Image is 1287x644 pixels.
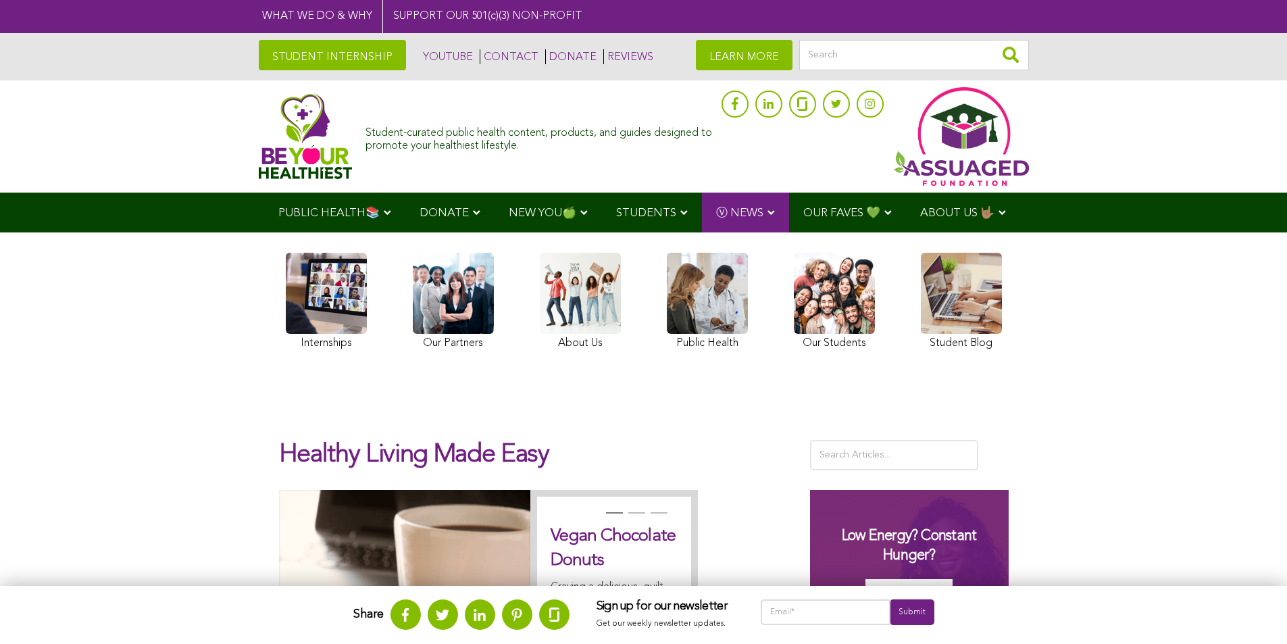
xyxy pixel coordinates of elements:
[480,49,538,64] a: CONTACT
[603,49,653,64] a: REVIEWS
[890,599,934,625] input: Submit
[365,120,714,153] div: Student-curated public health content, products, and guides designed to promote your healthiest l...
[761,599,891,625] input: Email*
[628,512,642,526] button: 2 of 3
[259,193,1029,232] div: Navigation Menu
[824,526,995,565] h3: Low Energy? Constant Hunger?
[597,617,734,632] p: Get our weekly newsletter updates.
[551,524,678,573] h2: Vegan Chocolate Donuts
[865,579,953,605] img: Get Your Guide
[894,87,1029,186] img: Assuaged App
[420,49,473,64] a: YOUTUBE
[920,207,994,219] span: ABOUT US 🤟🏽
[803,207,880,219] span: OUR FAVES 💚
[1219,579,1287,644] iframe: Chat Widget
[353,608,384,620] strong: Share
[259,40,406,70] a: STUDENT INTERNSHIP
[799,40,1029,70] input: Search
[810,440,979,470] input: Search Articles...
[278,207,380,219] span: PUBLIC HEALTH📚
[509,207,576,219] span: NEW YOU🍏
[716,207,763,219] span: Ⓥ NEWS
[549,608,559,622] img: glassdoor.svg
[597,599,734,614] h3: Sign up for our newsletter
[420,207,469,219] span: DONATE
[797,97,807,111] img: glassdoor
[651,512,664,526] button: 3 of 3
[696,40,792,70] a: LEARN MORE
[279,440,790,483] h1: Healthy Living Made Easy
[606,512,620,526] button: 1 of 3
[616,207,676,219] span: STUDENTS
[545,49,597,64] a: DONATE
[259,93,353,179] img: Assuaged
